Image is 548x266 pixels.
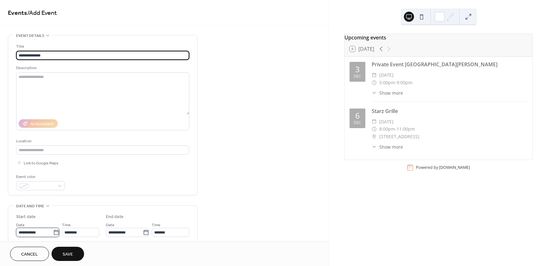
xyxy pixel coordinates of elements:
span: Link to Google Maps [24,160,58,167]
span: [DATE] [379,118,393,126]
div: ​ [372,133,377,140]
div: Private Event [GEOGRAPHIC_DATA][PERSON_NAME] [372,61,527,68]
span: Date [16,222,25,228]
div: Powered by [416,165,470,170]
div: Description [16,65,188,71]
span: Date and time [16,203,44,210]
div: ​ [372,79,377,86]
a: Events [8,7,27,19]
span: [STREET_ADDRESS] [379,133,419,140]
span: - [395,125,397,133]
span: Time [62,222,71,228]
span: - [395,79,397,86]
span: Save [63,251,73,258]
span: 9:00pm [397,79,412,86]
div: Location [16,138,188,145]
span: [DATE] [379,71,393,79]
div: Title [16,43,188,50]
span: 5:00pm [379,79,395,86]
button: Cancel [10,247,49,261]
div: Dec [354,74,361,79]
button: ​Show more [372,144,403,150]
span: Time [152,222,161,228]
div: End date [106,214,124,220]
span: Cancel [21,251,38,258]
div: ​ [372,125,377,133]
span: Show more [379,144,403,150]
div: ​ [372,90,377,96]
div: Upcoming events [344,34,533,41]
span: 8:00pm [379,125,395,133]
button: Save [52,247,84,261]
div: Event color [16,174,64,180]
span: Date [106,222,114,228]
div: 6 [355,112,360,120]
div: Starz Grille [372,107,527,115]
div: Dec [354,121,361,125]
span: / Add Event [27,7,57,19]
button: ​Show more [372,90,403,96]
span: Show more [379,90,403,96]
div: ​ [372,144,377,150]
div: 3 [355,65,360,73]
div: Start date [16,214,36,220]
div: ​ [372,71,377,79]
span: Event details [16,33,44,39]
a: [DOMAIN_NAME] [439,165,470,170]
div: ​ [372,118,377,126]
span: 11:00pm [397,125,415,133]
